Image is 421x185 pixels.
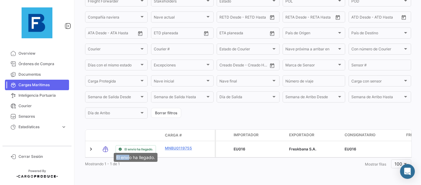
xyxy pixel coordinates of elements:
a: Documentos [5,69,69,80]
span: Nave próxima a arribar en [285,48,337,52]
datatable-header-cell: Exportador [287,130,342,141]
input: Hasta [235,16,258,20]
span: Semana de Salida Hasta [154,96,205,100]
input: ATA Desde [88,32,107,36]
span: Sensores [18,114,67,119]
span: Nave actual [154,16,205,20]
input: ATA Hasta [111,32,134,36]
div: Abrir Intercom Messenger [400,164,415,179]
span: Carga # [165,132,182,138]
span: expand_more [61,124,67,130]
button: Open calendar [202,29,211,38]
input: ATD Desde [351,16,371,20]
button: Open calendar [268,61,277,70]
span: EU016 [345,147,356,151]
span: Estado de Courier [219,48,271,52]
span: Semana de Arribo Desde [285,96,337,100]
span: Órdenes de Compra [18,61,67,67]
button: Open calendar [333,13,342,22]
span: Consignatario [345,132,375,138]
input: Creado Desde [219,64,240,68]
a: Overview [5,48,69,59]
span: Freskbana S.A. [289,147,316,151]
a: Inteligencia Portuaria [5,90,69,101]
span: Semana de Arribo Hasta [351,96,403,100]
span: El envío ha llegado. [125,147,153,152]
a: MNBU0119755 [165,145,197,151]
input: Hasta [169,32,192,36]
datatable-header-cell: Carga Protegida [216,130,231,141]
span: Overview [18,51,67,56]
span: País de Origen [285,32,337,36]
a: Courier [5,101,69,111]
span: Marca de Sensor [285,64,337,68]
span: Exportador [289,132,314,138]
button: Borrar filtros [151,108,181,118]
span: Nave inicial [154,80,205,84]
span: Courier [18,103,67,109]
input: Desde [219,16,231,20]
img: 12429640-9da8-4fa2-92c4-ea5716e443d2.jpg [22,7,52,38]
datatable-header-cell: Modo de Transporte [98,133,113,138]
input: Creado Hasta [245,64,268,68]
span: Días con el mismo estado [88,64,139,68]
datatable-header-cell: Estado de Envio [113,133,162,138]
button: Open calendar [268,13,277,22]
div: El envío ha llegado. [114,153,157,162]
input: ATD Hasta [375,16,398,20]
span: EU016 [234,147,245,151]
input: Desde [154,32,165,36]
datatable-header-cell: Póliza [199,133,215,138]
span: Carga Protegida [88,80,139,84]
span: País de Destino [351,32,403,36]
button: Open calendar [268,29,277,38]
input: Desde [285,16,296,20]
span: Con número de Courier [351,48,403,52]
span: Excepciones [154,64,205,68]
span: Cargas Marítimas [18,82,67,88]
datatable-header-cell: Carga # [162,130,199,141]
span: Día de Salida [219,96,271,100]
span: Estadísticas [18,124,59,130]
a: Órdenes de Compra [5,59,69,69]
button: Open calendar [136,29,145,38]
span: Compañía naviera [88,16,139,20]
a: Sensores [5,111,69,122]
input: Hasta [301,16,324,20]
span: Inteligencia Portuaria [18,93,67,98]
a: Expand/Collapse Row [88,146,94,152]
span: Courier [88,48,139,52]
input: Hasta [235,32,258,36]
span: Importador [234,132,259,138]
span: Nave final [219,80,271,84]
datatable-header-cell: Consignatario [342,130,404,141]
span: Mostrando 1 - 1 de 1 [85,162,120,166]
button: Open calendar [399,13,408,22]
span: Documentos [18,72,67,77]
input: Desde [219,32,231,36]
span: Día de Arribo [88,112,139,116]
datatable-header-cell: Importador [231,130,287,141]
span: 100 [394,161,402,166]
span: Carga con sensor [351,80,403,84]
span: Mostrar filas [365,162,386,166]
span: Semana de Salida Desde [88,96,139,100]
a: Cargas Marítimas [5,80,69,90]
span: Cerrar Sesión [18,154,67,159]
